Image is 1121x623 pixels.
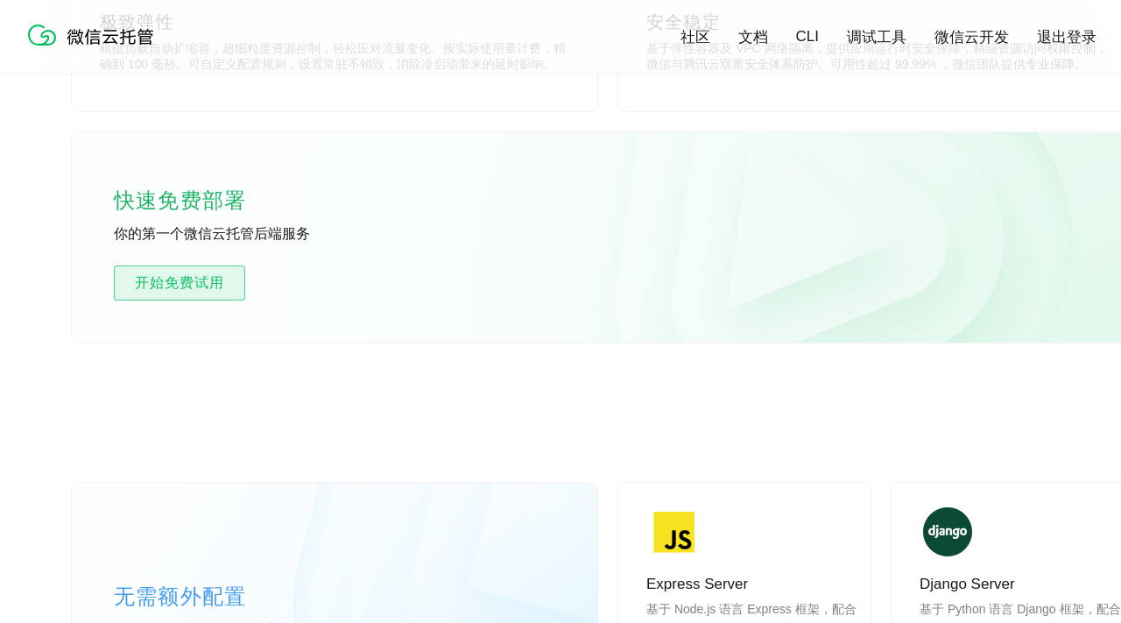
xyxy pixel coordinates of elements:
a: 社区 [680,27,710,47]
a: 文档 [738,27,768,47]
p: 你的第一个微信云托管后端服务 [114,225,377,244]
a: CLI [796,28,819,46]
a: 调试工具 [847,27,906,47]
a: 退出登录 [1037,27,1096,47]
a: 微信云托管 [25,40,165,55]
p: 无需额外配置 [114,579,377,614]
span: 开始免费试用 [115,273,244,294]
p: 快速免费部署 [114,183,289,218]
img: 微信云托管 [25,18,165,53]
p: Express Server [646,574,857,595]
a: 微信云开发 [934,27,1009,47]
